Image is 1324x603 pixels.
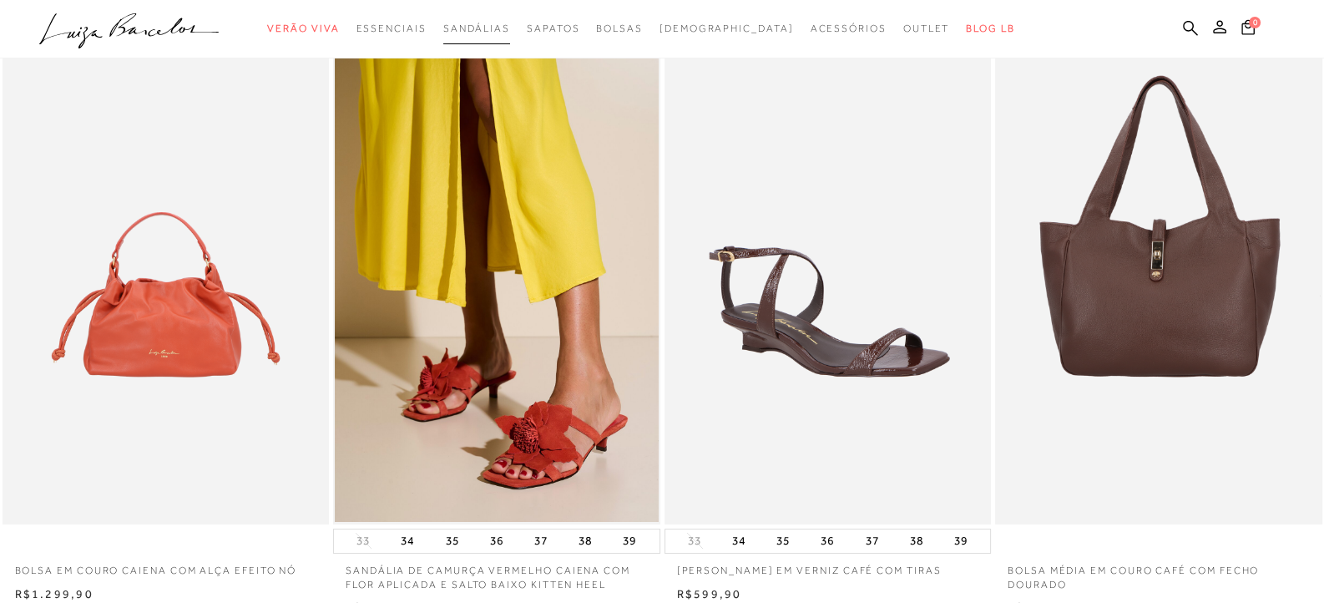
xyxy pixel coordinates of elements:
img: SANDÁLIA ANABELA EM VERNIZ CAFÉ COM TIRAS [666,37,990,522]
button: 36 [816,530,839,553]
button: 33 [683,533,706,549]
button: 37 [529,530,553,553]
button: 38 [905,530,928,553]
a: noSubCategoriesText [659,13,794,44]
span: Sandálias [443,23,510,34]
button: 36 [485,530,508,553]
span: R$599,90 [677,587,742,600]
a: [PERSON_NAME] EM VERNIZ CAFÉ COM TIRAS [665,554,992,578]
a: categoryNavScreenReaderText [527,13,579,44]
span: Outlet [903,23,950,34]
span: Verão Viva [267,23,339,34]
span: 0 [1249,17,1261,28]
button: 37 [860,530,883,553]
a: categoryNavScreenReaderText [903,13,950,44]
img: BOLSA EM COURO CAIENA COM ALÇA EFEITO NÓ [4,37,328,522]
button: 35 [441,530,464,553]
a: categoryNavScreenReaderText [811,13,887,44]
a: categoryNavScreenReaderText [356,13,426,44]
span: R$1.299,90 [15,587,93,600]
a: categoryNavScreenReaderText [596,13,643,44]
button: 0 [1236,18,1260,41]
button: 39 [618,530,641,553]
span: Essenciais [356,23,426,34]
a: categoryNavScreenReaderText [267,13,339,44]
span: [DEMOGRAPHIC_DATA] [659,23,794,34]
span: Bolsas [596,23,643,34]
button: 33 [351,533,375,549]
a: SANDÁLIA DE CAMURÇA VERMELHO CAIENA COM FLOR APLICADA E SALTO BAIXO KITTEN HEEL [333,554,660,592]
span: Acessórios [811,23,887,34]
button: 34 [396,530,419,553]
a: categoryNavScreenReaderText [443,13,510,44]
a: BOLSA MÉDIA EM COURO CAFÉ COM FECHO DOURADO [995,554,1322,592]
button: 35 [771,530,795,553]
a: BLOG LB [966,13,1014,44]
span: Sapatos [527,23,579,34]
a: SANDÁLIA ANABELA EM VERNIZ CAFÉ COM TIRAS SANDÁLIA ANABELA EM VERNIZ CAFÉ COM TIRAS [666,37,990,522]
img: BOLSA MÉDIA EM COURO CAFÉ COM FECHO DOURADO [997,37,1321,522]
a: SANDÁLIA DE CAMURÇA VERMELHO CAIENA COM FLOR APLICADA E SALTO BAIXO KITTEN HEEL SANDÁLIA DE CAMUR... [335,37,659,522]
button: 38 [574,530,597,553]
a: BOLSA EM COURO CAIENA COM ALÇA EFEITO NÓ [3,554,330,578]
span: BLOG LB [966,23,1014,34]
a: BOLSA EM COURO CAIENA COM ALÇA EFEITO NÓ BOLSA EM COURO CAIENA COM ALÇA EFEITO NÓ [4,37,328,522]
button: 39 [949,530,973,553]
a: BOLSA MÉDIA EM COURO CAFÉ COM FECHO DOURADO BOLSA MÉDIA EM COURO CAFÉ COM FECHO DOURADO [997,37,1321,522]
button: 34 [727,530,750,553]
img: SANDÁLIA DE CAMURÇA VERMELHO CAIENA COM FLOR APLICADA E SALTO BAIXO KITTEN HEEL [335,37,659,522]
